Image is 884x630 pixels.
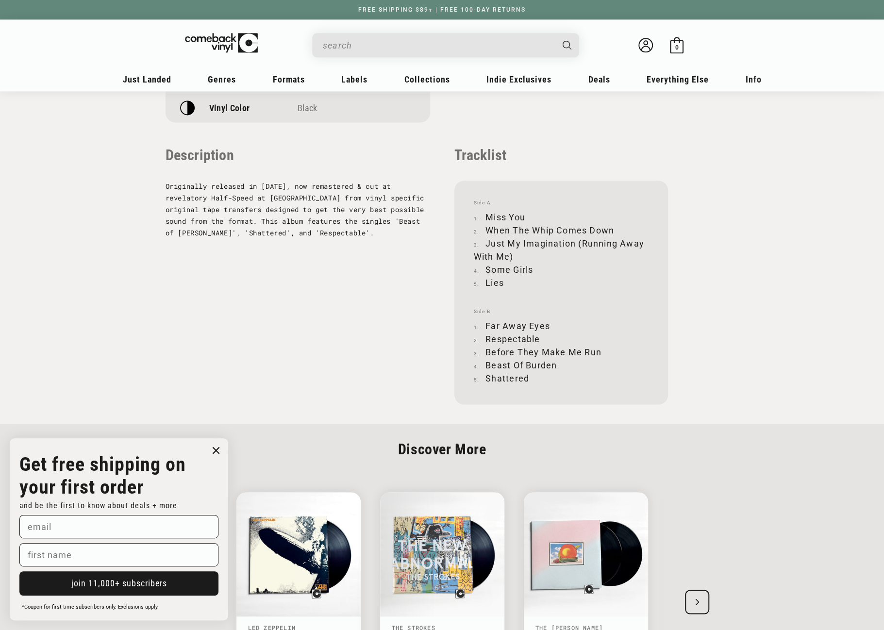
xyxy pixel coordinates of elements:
[474,359,649,372] li: Beast Of Burden
[474,319,649,332] li: Far Away Eyes
[647,74,709,84] span: Everything Else
[675,44,678,51] span: 0
[19,501,177,510] span: and be the first to know about deals + more
[474,372,649,385] li: Shattered
[312,33,579,57] div: Search
[323,35,553,55] input: When autocomplete results are available use up and down arrows to review and enter to select
[474,211,649,224] li: Miss You
[209,103,250,113] p: Vinyl Color
[474,237,649,263] li: Just My Imagination (Running Away With Me)
[474,332,649,346] li: Respectable
[474,224,649,237] li: When The Whip Comes Down
[273,74,305,84] span: Formats
[166,181,430,239] p: Originally released in [DATE], now remastered & cut at revelatory Half-Speed at [GEOGRAPHIC_DATA]...
[474,276,649,289] li: Lies
[474,200,649,206] span: Side A
[22,604,159,610] span: *Coupon for first-time subscribers only. Exclusions apply.
[454,147,668,164] p: Tracklist
[404,74,450,84] span: Collections
[209,443,223,458] button: Close dialog
[349,6,535,13] a: FREE SHIPPING $89+ | FREE 100-DAY RETURNS
[298,103,317,113] span: Black
[474,263,649,276] li: Some Girls
[746,74,762,84] span: Info
[474,346,649,359] li: Before They Make Me Run
[166,147,430,164] p: Description
[685,590,709,614] div: Next slide
[123,74,171,84] span: Just Landed
[19,453,186,498] strong: Get free shipping on your first order
[486,74,551,84] span: Indie Exclusives
[474,309,649,315] span: Side B
[19,571,218,596] button: join 11,000+ subscribers
[19,543,218,566] input: first name
[19,515,218,538] input: email
[554,33,580,57] button: Search
[208,74,236,84] span: Genres
[588,74,610,84] span: Deals
[341,74,367,84] span: Labels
